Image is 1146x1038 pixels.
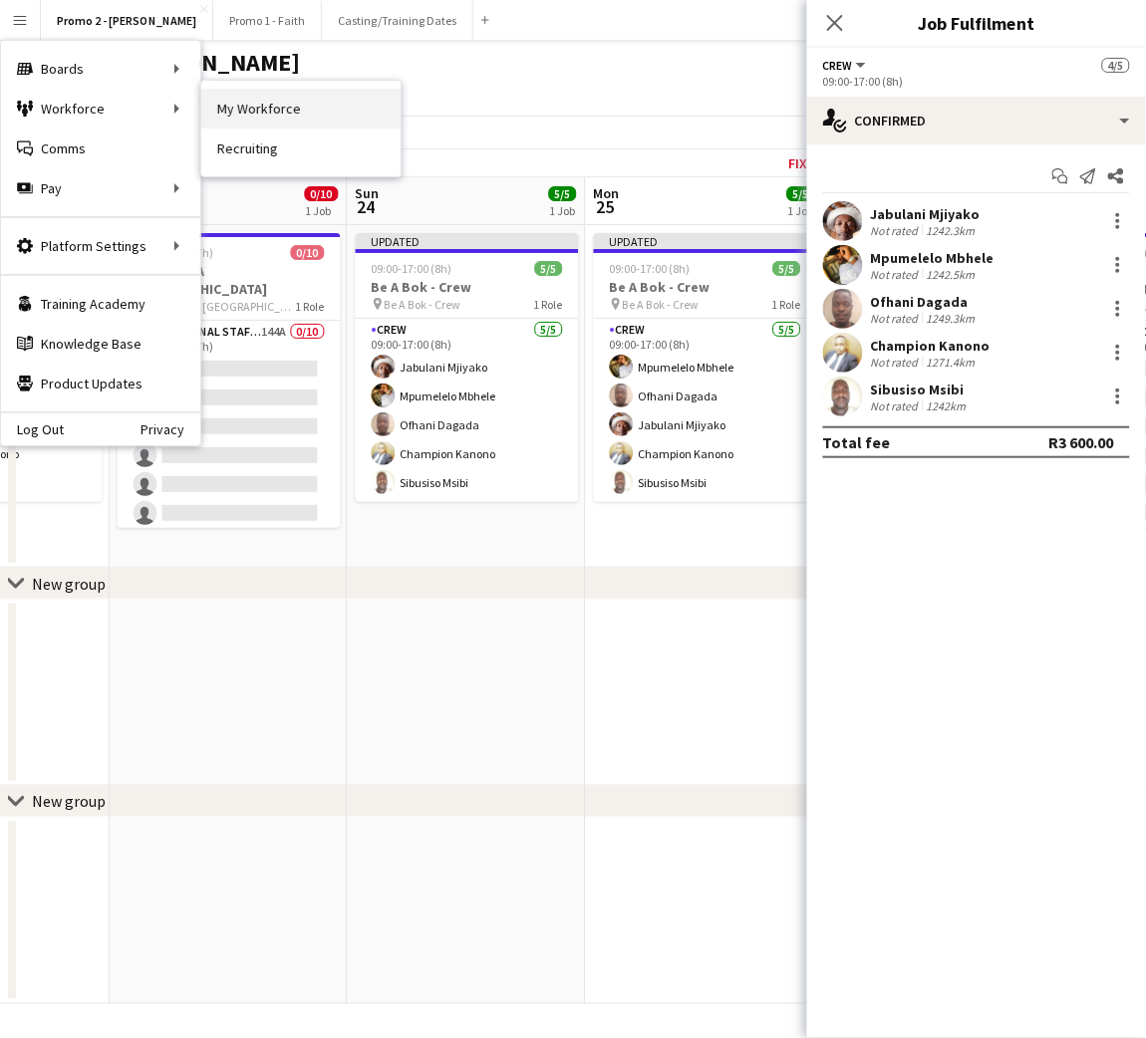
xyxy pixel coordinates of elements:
[385,297,461,312] span: Be A Bok - Crew
[291,245,325,260] span: 0/10
[923,311,980,326] div: 1249.3km
[356,233,579,249] div: Updated
[787,186,815,201] span: 5/5
[773,261,801,276] span: 5/5
[306,203,338,218] div: 1 Job
[1,421,64,437] a: Log Out
[535,261,563,276] span: 5/5
[871,311,923,326] div: Not rated
[353,195,380,218] span: 24
[591,195,620,218] span: 25
[118,321,341,649] app-card-role: Promotional Staffing (Brand Ambassadors)144A0/1009:00-16:00 (7h)
[594,278,817,296] h3: Be A Bok - Crew
[1,89,200,129] div: Workforce
[141,421,200,437] a: Privacy
[823,432,891,452] div: Total fee
[1,129,200,168] a: Comms
[41,1,213,40] button: Promo 2 - [PERSON_NAME]
[594,233,817,249] div: Updated
[534,297,563,312] span: 1 Role
[118,262,341,298] h3: Coke - Be A [GEOGRAPHIC_DATA]
[1,168,200,208] div: Pay
[871,381,971,398] div: Sibusiso Msibi
[32,574,106,594] div: New group
[356,233,579,502] app-job-card: Updated09:00-17:00 (8h)5/5Be A Bok - Crew Be A Bok - Crew1 RoleCrew5/509:00-17:00 (8h)Jabulani Mj...
[871,267,923,282] div: Not rated
[623,297,700,312] span: Be A Bok - Crew
[807,10,1146,36] h3: Job Fulfilment
[923,267,980,282] div: 1242.5km
[781,150,885,176] button: Fix 19 errors
[871,205,981,223] div: Jabulani Mjiyako
[201,89,401,129] a: My Workforce
[1,49,200,89] div: Boards
[923,223,980,238] div: 1242.3km
[305,186,339,201] span: 0/10
[550,203,576,218] div: 1 Job
[871,249,995,267] div: Mpumelelo Mbhele
[146,299,296,314] span: Coke - Be A [GEOGRAPHIC_DATA]
[549,186,577,201] span: 5/5
[356,278,579,296] h3: Be A Bok - Crew
[610,261,691,276] span: 09:00-17:00 (8h)
[871,337,991,355] div: Champion Kanono
[1,284,200,324] a: Training Academy
[871,398,923,413] div: Not rated
[923,398,971,413] div: 1242km
[201,129,401,168] a: Recruiting
[871,293,980,311] div: Ofhani Dagada
[594,319,817,502] app-card-role: Crew5/509:00-17:00 (8h)Mpumelelo MbheleOfhani DagadaJabulani MjiyakoChampion KanonoSibusiso Msibi
[788,203,814,218] div: 1 Job
[1,364,200,403] a: Product Updates
[772,297,801,312] span: 1 Role
[823,58,869,73] button: Crew
[823,74,1130,89] div: 09:00-17:00 (8h)
[807,97,1146,144] div: Confirmed
[871,223,923,238] div: Not rated
[594,184,620,202] span: Mon
[356,319,579,502] app-card-role: Crew5/509:00-17:00 (8h)Jabulani MjiyakoMpumelelo MbheleOfhani DagadaChampion KanonoSibusiso Msibi
[1049,432,1114,452] div: R3 600.00
[32,792,106,812] div: New group
[213,1,322,40] button: Promo 1 - Faith
[1,226,200,266] div: Platform Settings
[356,184,380,202] span: Sun
[871,355,923,370] div: Not rated
[823,58,853,73] span: Crew
[322,1,473,40] button: Casting/Training Dates
[1,324,200,364] a: Knowledge Base
[296,299,325,314] span: 1 Role
[118,233,341,528] app-job-card: 09:00-16:00 (7h)0/10Coke - Be A [GEOGRAPHIC_DATA] Coke - Be A [GEOGRAPHIC_DATA]1 RolePromotional ...
[1102,58,1130,73] span: 4/5
[923,355,980,370] div: 1271.4km
[594,233,817,502] app-job-card: Updated09:00-17:00 (8h)5/5Be A Bok - Crew Be A Bok - Crew1 RoleCrew5/509:00-17:00 (8h)Mpumelelo M...
[372,261,452,276] span: 09:00-17:00 (8h)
